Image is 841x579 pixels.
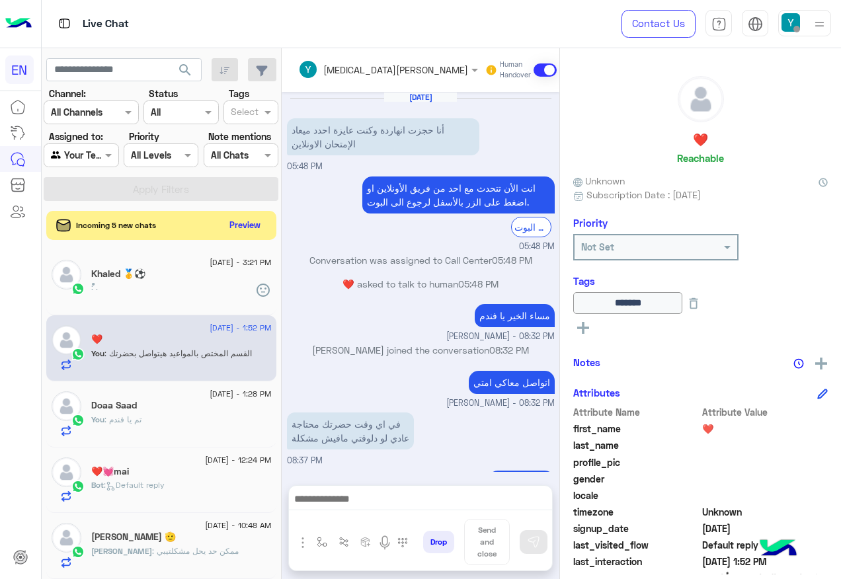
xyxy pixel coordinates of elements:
span: [DATE] - 1:28 PM [210,388,271,400]
img: tab [56,15,73,32]
p: ❤️ asked to talk to human [287,277,555,291]
span: 05:48 PM [519,241,555,253]
button: search [169,58,202,87]
img: defaultAdmin.png [52,523,81,553]
label: Note mentions [208,130,271,143]
span: last_name [573,438,700,452]
img: Logo [5,10,32,38]
img: WhatsApp [71,414,85,427]
span: . [91,282,98,292]
label: Status [149,87,178,100]
h5: Doaa Saad [91,400,137,411]
span: [DATE] - 1:52 PM [210,322,271,334]
span: 05:48 PM [492,254,532,266]
p: 2/9/2025, 5:48 PM [287,118,479,155]
span: القسم المختص بالمواعيد هيتواصل بحضرتك [104,348,252,358]
span: Bot [91,480,104,490]
img: profile [811,16,828,32]
img: defaultAdmin.png [52,260,81,289]
img: make a call [397,537,408,548]
span: You [91,414,104,424]
span: Default reply [702,538,828,552]
h6: Priority [573,217,608,229]
span: Attribute Name [573,405,700,419]
div: Select [229,104,259,122]
label: Tags [229,87,249,100]
button: create order [355,531,377,553]
p: [PERSON_NAME] joined the conversation [287,343,555,357]
span: ❤️ [702,422,828,436]
span: 08:32 PM [489,344,529,356]
p: Conversation was assigned to Call Center [287,253,555,267]
span: signup_date [573,521,700,535]
img: Trigger scenario [339,537,349,547]
div: EN [5,56,34,84]
span: gender [573,472,700,486]
label: Assigned to: [49,130,103,143]
span: [PERSON_NAME] - 08:32 PM [446,330,555,343]
label: Priority [129,130,159,143]
p: Live Chat [83,15,129,33]
button: select flow [311,531,333,553]
span: search [177,62,193,78]
div: الرجوع الى البوت [511,217,551,237]
span: [DATE] - 3:21 PM [210,256,271,268]
h6: Reachable [677,152,724,164]
span: 2025-09-08T10:52:21.044Z [702,555,828,568]
span: Unknown [702,505,828,519]
a: Contact Us [621,10,696,38]
h6: Tags [573,275,828,287]
img: defaultAdmin.png [52,325,81,355]
img: send attachment [295,535,311,551]
p: 2/9/2025, 8:32 PM [475,304,555,327]
h6: [DATE] [384,93,457,102]
h5: Khaled 🥇⚽ [91,268,145,280]
span: 08:37 PM [287,455,323,465]
img: tab [748,17,763,32]
span: Attribute Value [702,405,828,419]
span: Incoming 5 new chats [76,219,156,231]
img: defaultAdmin.png [52,457,81,487]
span: first_name [573,422,700,436]
button: Drop [423,531,454,553]
p: 2/9/2025, 8:32 PM [469,371,555,394]
button: Apply Filters [44,177,278,201]
a: tab [705,10,732,38]
p: 2/9/2025, 8:39 PM [488,471,555,494]
span: Unknown [573,174,625,188]
span: [DATE] - 12:24 PM [205,454,271,466]
p: 2/9/2025, 8:37 PM [287,412,414,449]
img: defaultAdmin.png [678,77,723,122]
button: Preview [224,215,266,235]
img: add [815,358,827,369]
h5: ❤️ [693,132,708,147]
span: [PERSON_NAME] [91,546,152,556]
span: Subscription Date : [DATE] [586,188,701,202]
span: 05:48 PM [458,278,499,289]
img: send message [527,535,540,549]
label: Channel: [49,87,86,100]
span: [PERSON_NAME] - 08:32 PM [446,397,555,410]
img: defaultAdmin.png [52,391,81,421]
span: [DATE] - 10:48 AM [205,520,271,531]
h5: Mohamed shaaban 🫡 [91,531,176,543]
small: Human Handover [500,59,531,81]
img: create order [360,537,371,547]
img: userImage [781,13,800,32]
img: WhatsApp [71,480,85,493]
img: WhatsApp [71,545,85,559]
span: تم يا فندم [104,414,141,424]
img: WhatsApp [71,348,85,361]
span: 05:48 PM [287,161,323,171]
img: hulul-logo.png [755,526,801,572]
span: locale [573,488,700,502]
img: tab [711,17,727,32]
img: WhatsApp [71,282,85,295]
span: last_interaction [573,555,700,568]
h5: ❤️💓mai [91,466,129,477]
span: ممكن حد يحل مشكلتيبي [152,546,239,556]
h5: ❤️ [91,334,102,345]
span: last_visited_flow [573,538,700,552]
img: send voice note [377,535,393,551]
span: timezone [573,505,700,519]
